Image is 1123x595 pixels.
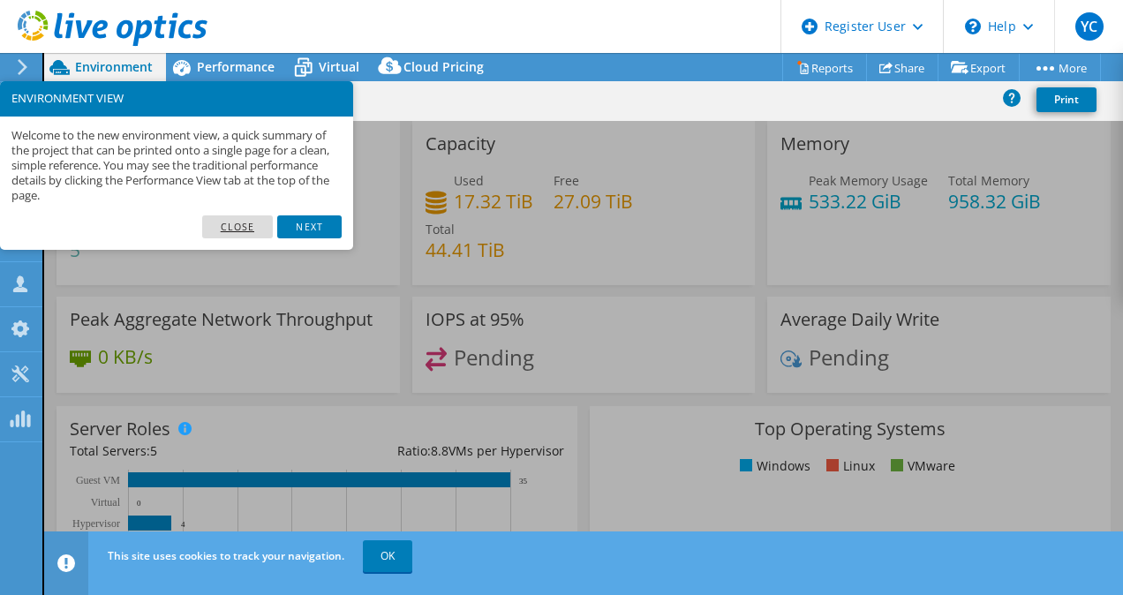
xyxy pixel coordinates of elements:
a: Close [202,215,274,238]
a: Print [1036,87,1097,112]
span: YC [1075,12,1104,41]
h3: ENVIRONMENT VIEW [11,93,342,104]
span: Performance [197,58,275,75]
svg: \n [965,19,981,34]
p: Welcome to the new environment view, a quick summary of the project that can be printed onto a si... [11,128,342,204]
a: Reports [782,54,867,81]
a: OK [363,540,412,572]
a: Export [938,54,1020,81]
a: Share [866,54,938,81]
span: Cloud Pricing [403,58,484,75]
a: Next [277,215,341,238]
span: Environment [75,58,153,75]
a: More [1019,54,1101,81]
span: Virtual [319,58,359,75]
span: This site uses cookies to track your navigation. [108,548,344,563]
